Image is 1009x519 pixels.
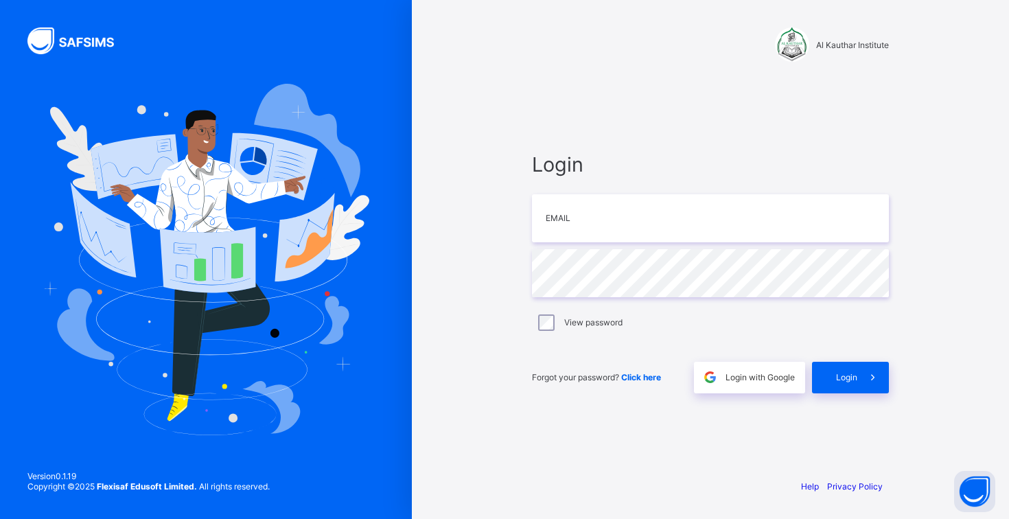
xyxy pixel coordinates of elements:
span: Version 0.1.19 [27,471,270,481]
span: Forgot your password? [532,372,661,382]
span: Login [836,372,857,382]
img: Hero Image [43,84,369,435]
a: Help [801,481,819,492]
a: Privacy Policy [827,481,883,492]
span: Login with Google [726,372,795,382]
label: View password [564,317,623,327]
img: google.396cfc9801f0270233282035f929180a.svg [702,369,718,385]
span: Copyright © 2025 All rights reserved. [27,481,270,492]
button: Open asap [954,471,995,512]
span: Al Kauthar Institute [816,40,889,50]
strong: Flexisaf Edusoft Limited. [97,481,197,492]
img: SAFSIMS Logo [27,27,130,54]
a: Click here [621,372,661,382]
span: Login [532,152,889,176]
